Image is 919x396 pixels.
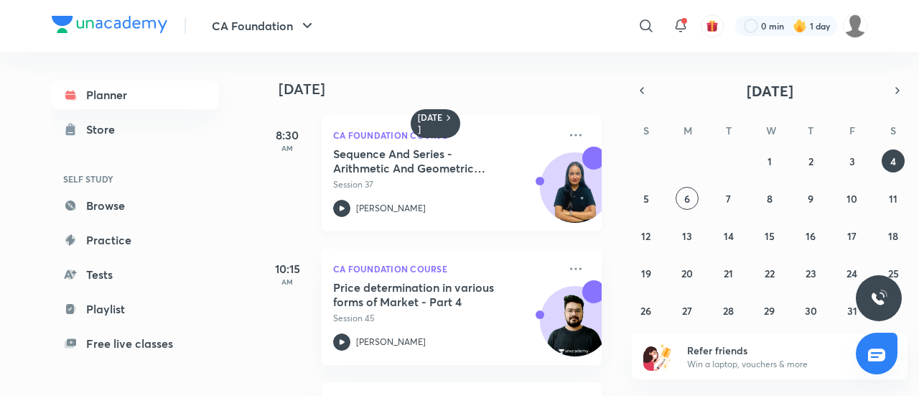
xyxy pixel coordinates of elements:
[333,178,559,191] p: Session 37
[681,267,693,280] abbr: October 20, 2025
[541,294,610,363] img: Avatar
[676,262,699,285] button: October 20, 2025
[768,155,772,168] abbr: October 1, 2025
[717,187,740,210] button: October 7, 2025
[882,149,905,172] button: October 4, 2025
[635,299,658,322] button: October 26, 2025
[541,160,610,229] img: Avatar
[799,149,822,172] button: October 2, 2025
[706,19,719,32] img: avatar
[724,267,733,280] abbr: October 21, 2025
[717,224,740,247] button: October 14, 2025
[724,229,734,243] abbr: October 14, 2025
[643,192,649,206] abbr: October 5, 2025
[643,342,672,371] img: referral
[765,229,775,243] abbr: October 15, 2025
[635,224,658,247] button: October 12, 2025
[682,304,692,318] abbr: October 27, 2025
[203,11,325,40] button: CA Foundation
[888,267,899,280] abbr: October 25, 2025
[805,304,817,318] abbr: October 30, 2025
[758,224,781,247] button: October 15, 2025
[258,126,316,144] h5: 8:30
[52,260,218,289] a: Tests
[882,224,905,247] button: October 18, 2025
[717,262,740,285] button: October 21, 2025
[764,304,775,318] abbr: October 29, 2025
[676,224,699,247] button: October 13, 2025
[870,290,887,307] img: ttu
[418,112,443,135] h6: [DATE]
[765,267,775,280] abbr: October 22, 2025
[846,192,857,206] abbr: October 10, 2025
[258,144,316,152] p: AM
[843,14,867,38] img: sneha kumari
[849,155,855,168] abbr: October 3, 2025
[841,224,864,247] button: October 17, 2025
[799,224,822,247] button: October 16, 2025
[258,260,316,277] h5: 10:15
[890,124,896,137] abbr: Saturday
[676,299,699,322] button: October 27, 2025
[799,187,822,210] button: October 9, 2025
[635,262,658,285] button: October 19, 2025
[652,80,887,101] button: [DATE]
[799,262,822,285] button: October 23, 2025
[333,147,512,175] h5: Sequence And Series - Arithmetic And Geometric Progressions - I
[635,187,658,210] button: October 5, 2025
[723,304,734,318] abbr: October 28, 2025
[758,149,781,172] button: October 1, 2025
[52,226,218,254] a: Practice
[279,80,616,98] h4: [DATE]
[52,16,167,37] a: Company Logo
[682,229,692,243] abbr: October 13, 2025
[676,187,699,210] button: October 6, 2025
[841,262,864,285] button: October 24, 2025
[846,267,857,280] abbr: October 24, 2025
[52,191,218,220] a: Browse
[758,262,781,285] button: October 22, 2025
[52,295,218,323] a: Playlist
[701,14,724,37] button: avatar
[52,167,218,191] h6: SELF STUDY
[641,229,650,243] abbr: October 12, 2025
[766,124,776,137] abbr: Wednesday
[890,155,896,168] abbr: October 4, 2025
[841,299,864,322] button: October 31, 2025
[767,192,773,206] abbr: October 8, 2025
[717,299,740,322] button: October 28, 2025
[333,260,559,277] p: CA Foundation Course
[808,192,813,206] abbr: October 9, 2025
[726,192,731,206] abbr: October 7, 2025
[333,126,559,144] p: CA Foundation Course
[641,267,651,280] abbr: October 19, 2025
[847,229,857,243] abbr: October 17, 2025
[793,19,807,33] img: streak
[684,124,692,137] abbr: Monday
[882,262,905,285] button: October 25, 2025
[356,336,426,349] p: [PERSON_NAME]
[687,343,864,358] h6: Refer friends
[847,304,857,318] abbr: October 31, 2025
[52,329,218,358] a: Free live classes
[889,192,897,206] abbr: October 11, 2025
[758,299,781,322] button: October 29, 2025
[808,124,813,137] abbr: Thursday
[640,304,651,318] abbr: October 26, 2025
[52,115,218,144] a: Store
[808,155,813,168] abbr: October 2, 2025
[806,229,816,243] abbr: October 16, 2025
[888,229,898,243] abbr: October 18, 2025
[726,124,732,137] abbr: Tuesday
[849,124,855,137] abbr: Friday
[52,16,167,33] img: Company Logo
[841,187,864,210] button: October 10, 2025
[643,124,649,137] abbr: Sunday
[882,187,905,210] button: October 11, 2025
[799,299,822,322] button: October 30, 2025
[333,312,559,325] p: Session 45
[333,280,512,309] h5: Price determination in various forms of Market - Part 4
[684,192,690,206] abbr: October 6, 2025
[356,202,426,215] p: [PERSON_NAME]
[687,358,864,371] p: Win a laptop, vouchers & more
